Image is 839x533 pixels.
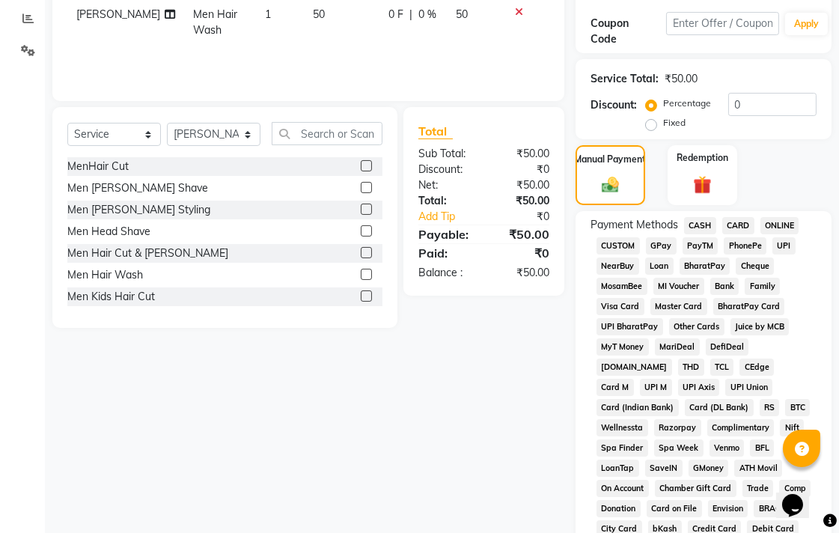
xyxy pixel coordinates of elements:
[591,97,637,113] div: Discount:
[597,258,639,275] span: NearBuy
[739,359,774,376] span: CEdge
[409,7,412,22] span: |
[722,217,754,234] span: CARD
[591,16,666,47] div: Coupon Code
[745,278,780,295] span: Family
[655,338,700,356] span: MariDeal
[654,439,704,457] span: Spa Week
[67,267,143,283] div: Men Hair Wash
[647,500,702,517] span: Card on File
[663,97,711,110] label: Percentage
[418,124,453,139] span: Total
[724,237,766,255] span: PhonePe
[597,399,679,416] span: Card (Indian Bank)
[785,399,810,416] span: BTC
[780,419,804,436] span: Nift
[645,460,683,477] span: SaveIN
[484,193,561,209] div: ₹50.00
[706,338,749,356] span: DefiDeal
[710,359,734,376] span: TCL
[597,175,624,195] img: _cash.svg
[645,258,674,275] span: Loan
[677,151,728,165] label: Redemption
[407,209,497,225] a: Add Tip
[597,379,634,396] span: Card M
[484,265,561,281] div: ₹50.00
[640,379,672,396] span: UPI M
[76,7,160,21] span: [PERSON_NAME]
[597,278,647,295] span: MosamBee
[730,318,790,335] span: Juice by MCB
[484,244,561,262] div: ₹0
[597,359,672,376] span: [DOMAIN_NAME]
[754,500,806,517] span: BRAC Card
[760,399,780,416] span: RS
[597,439,648,457] span: Spa Finder
[497,209,561,225] div: ₹0
[772,237,796,255] span: UPI
[597,480,649,497] span: On Account
[725,379,772,396] span: UPI Union
[736,258,774,275] span: Cheque
[597,460,639,477] span: LoanTap
[710,439,745,457] span: Venmo
[665,71,698,87] div: ₹50.00
[313,7,325,21] span: 50
[655,480,736,497] span: Chamber Gift Card
[456,7,468,21] span: 50
[272,122,382,145] input: Search or Scan
[67,246,228,261] div: Men Hair Cut & [PERSON_NAME]
[418,7,436,22] span: 0 %
[67,180,208,196] div: Men [PERSON_NAME] Shave
[193,7,237,37] span: Men Hair Wash
[484,225,561,243] div: ₹50.00
[575,153,647,166] label: Manual Payment
[591,217,678,233] span: Payment Methods
[67,289,155,305] div: Men Kids Hair Cut
[650,298,707,315] span: Master Card
[680,258,730,275] span: BharatPay
[484,162,561,177] div: ₹0
[67,202,210,218] div: Men [PERSON_NAME] Styling
[484,177,561,193] div: ₹50.00
[685,399,754,416] span: Card (DL Bank)
[597,419,648,436] span: Wellnessta
[388,7,403,22] span: 0 F
[707,419,775,436] span: Complimentary
[646,237,677,255] span: GPay
[708,500,748,517] span: Envision
[713,298,785,315] span: BharatPay Card
[663,116,686,130] label: Fixed
[734,460,782,477] span: ATH Movil
[67,224,150,240] div: Men Head Shave
[666,12,779,35] input: Enter Offer / Coupon Code
[785,13,828,35] button: Apply
[669,318,724,335] span: Other Cards
[654,419,701,436] span: Razorpay
[597,500,641,517] span: Donation
[597,298,644,315] span: Visa Card
[591,71,659,87] div: Service Total:
[710,278,739,295] span: Bank
[407,146,484,162] div: Sub Total:
[653,278,704,295] span: MI Voucher
[760,217,799,234] span: ONLINE
[407,225,484,243] div: Payable:
[407,193,484,209] div: Total:
[484,146,561,162] div: ₹50.00
[683,237,719,255] span: PayTM
[407,162,484,177] div: Discount:
[265,7,271,21] span: 1
[678,379,720,396] span: UPI Axis
[407,265,484,281] div: Balance :
[689,460,729,477] span: GMoney
[407,244,484,262] div: Paid:
[678,359,704,376] span: THD
[688,174,718,196] img: _gift.svg
[742,480,774,497] span: Trade
[750,439,774,457] span: BFL
[597,338,649,356] span: MyT Money
[407,177,484,193] div: Net:
[597,237,640,255] span: CUSTOM
[597,318,663,335] span: UPI BharatPay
